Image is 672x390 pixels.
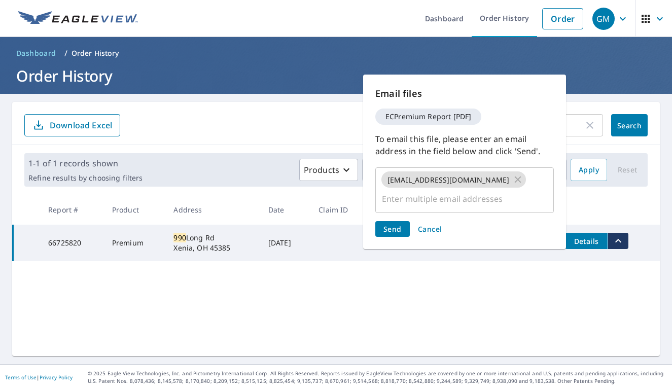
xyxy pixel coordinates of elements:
nav: breadcrumb [12,45,660,61]
span: Details [571,236,602,246]
span: ECPremium Report [PDF] [379,113,477,120]
p: Download Excel [50,120,112,131]
div: Long Rd Xenia, OH 45385 [173,233,252,253]
th: Report # [40,195,104,225]
p: Products [304,164,339,176]
h1: Order History [12,65,660,86]
input: Enter multiple email addresses [380,189,534,208]
button: Apply [571,159,607,181]
a: Order [542,8,583,29]
button: Cancel [414,221,446,237]
button: detailsBtn-66725820 [565,233,608,249]
span: Send [383,224,402,234]
mark: 990 [173,233,186,242]
th: Address [165,195,260,225]
span: Search [619,121,640,130]
p: To email this file, please enter an email address in the field below and click 'Send'. [375,133,554,157]
button: filesDropdownBtn-66725820 [608,233,628,249]
th: Claim ID [310,195,370,225]
th: Date [260,195,310,225]
a: Terms of Use [5,374,37,381]
p: Email files [375,87,554,100]
button: Send [375,221,410,237]
button: Products [299,159,358,181]
button: Search [611,114,648,136]
button: Status [362,159,410,181]
li: / [64,47,67,59]
p: | [5,374,73,380]
span: Cancel [418,224,442,234]
td: Premium [104,225,166,261]
button: Download Excel [24,114,120,136]
a: Dashboard [12,45,60,61]
span: [EMAIL_ADDRESS][DOMAIN_NAME] [381,175,515,185]
p: Refine results by choosing filters [28,173,143,183]
td: [DATE] [260,225,310,261]
span: Apply [579,164,599,176]
p: © 2025 Eagle View Technologies, Inc. and Pictometry International Corp. All Rights Reserved. Repo... [88,370,667,385]
span: Dashboard [16,48,56,58]
td: 66725820 [40,225,104,261]
th: Product [104,195,166,225]
div: [EMAIL_ADDRESS][DOMAIN_NAME] [381,171,526,188]
p: Order History [72,48,119,58]
img: EV Logo [18,11,138,26]
a: Privacy Policy [40,374,73,381]
div: GM [592,8,615,30]
p: 1-1 of 1 records shown [28,157,143,169]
